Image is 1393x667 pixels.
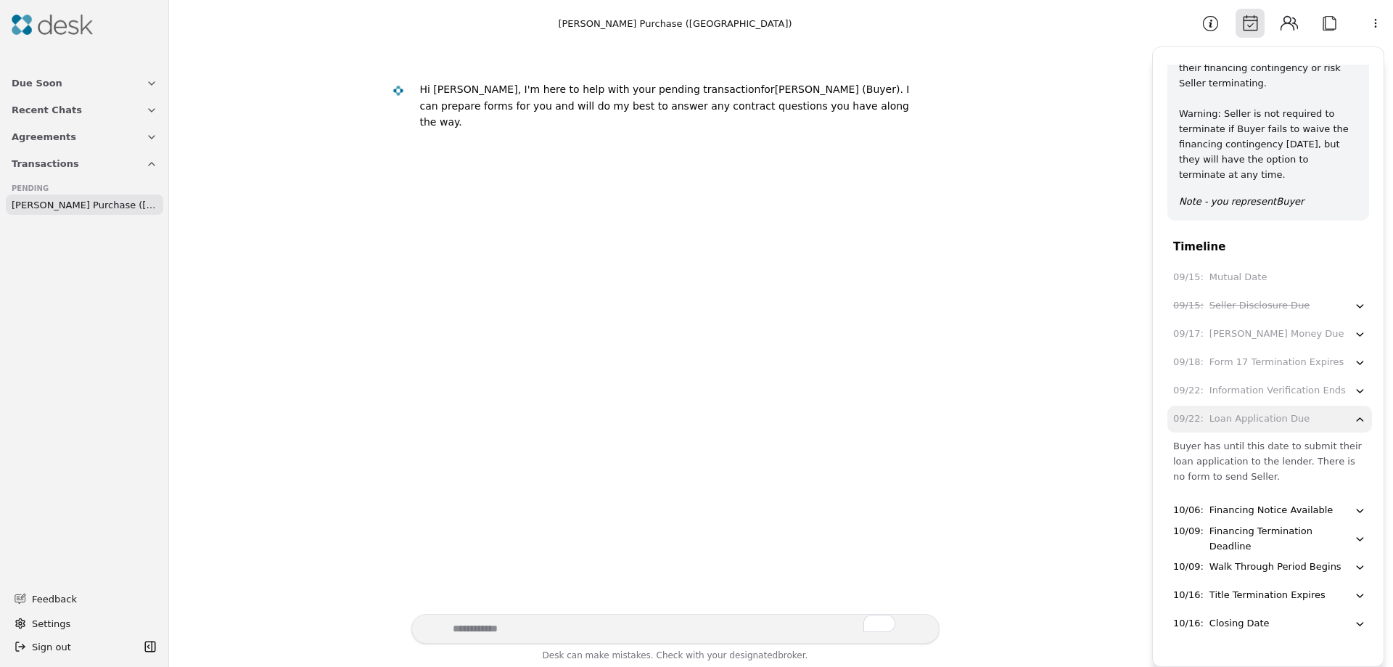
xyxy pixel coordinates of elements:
div: Financing Termination Deadline [1209,524,1354,555]
span: Due Soon [12,75,62,91]
button: Due Soon [3,70,166,97]
div: Form 17 Termination Expires [1209,355,1344,370]
button: Agreements [3,123,166,150]
div: 10/16 : [1173,616,1204,631]
img: Desk [392,85,404,97]
div: 09/15 : [1173,270,1204,285]
div: 10/09 : [1173,524,1204,539]
div: Pending [12,183,157,195]
div: Closing Date [1209,616,1270,631]
button: 09/15:Mutual Date [1167,264,1372,291]
div: [PERSON_NAME] Purchase ([GEOGRAPHIC_DATA]) [558,16,792,31]
div: 10/16 : [1173,588,1204,603]
button: Feedback [6,586,157,612]
div: 09/18 : [1173,355,1204,370]
span: Agreements [12,129,76,144]
span: Transactions [12,156,79,171]
button: 10/16:Title Termination Expires [1167,582,1372,609]
p: Note - you represent Buyer [1179,194,1357,209]
div: Hi [PERSON_NAME], I'm here to help with your pending transaction [420,83,761,95]
button: 10/09:Financing Termination Deadline [1167,525,1372,552]
button: 09/22:Loan Application Due [1167,406,1372,433]
div: Beginning on this date, Seller may send Buyer a notice to perform (22AR), requiring Buyers to wai... [1179,15,1357,182]
span: Feedback [32,592,149,607]
div: [PERSON_NAME] Money Due [1209,327,1344,342]
button: 10/06:Financing Notice Available [1167,497,1372,524]
div: Buyer has until this date to submit their loan application to the lender. There is no form to sen... [1173,438,1366,484]
button: Settings [9,612,160,635]
div: Financing Notice Available [1209,503,1333,518]
div: Information Verification Ends [1209,383,1346,398]
button: 09/17:[PERSON_NAME] Money Due [1167,321,1372,348]
div: 09/17 : [1173,327,1204,342]
button: 10/09:Walk Through Period Begins [1167,554,1372,581]
span: Sign out [32,639,71,655]
div: Loan Application Due [1209,412,1310,427]
div: 09/15 : [1173,298,1204,314]
button: 09/22:Information Verification Ends [1167,377,1372,404]
button: 09/15:Seller Disclosure Due [1167,292,1372,319]
textarea: To enrich screen reader interactions, please activate Accessibility in Grammarly extension settings [411,614,940,644]
span: [PERSON_NAME] Purchase ([GEOGRAPHIC_DATA]) [12,197,157,213]
button: Sign out [9,635,140,658]
div: 09/22 : [1173,412,1204,427]
div: Title Termination Expires [1209,588,1326,603]
div: Desk can make mistakes. Check with your broker. [411,648,940,667]
div: 10/09 : [1173,560,1204,575]
span: Settings [32,616,70,631]
div: [PERSON_NAME] (Buyer) [420,81,928,131]
div: . I can prepare forms for you and will do my best to answer any contract questions you have along... [420,83,910,128]
div: Mutual Date [1209,270,1267,285]
div: 09/22 : [1173,383,1204,398]
div: for [760,83,774,95]
img: Desk [12,15,93,35]
div: Seller Disclosure Due [1209,298,1310,314]
button: 10/16:Closing Date [1167,610,1372,637]
button: 09/18:Form 17 Termination Expires [1167,349,1372,376]
div: 10/06 : [1173,503,1204,518]
div: Timeline [1153,238,1384,255]
button: Recent Chats [3,97,166,123]
div: Walk Through Period Begins [1209,560,1341,575]
span: designated [729,650,778,660]
span: Recent Chats [12,102,82,118]
button: Transactions [3,150,166,177]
